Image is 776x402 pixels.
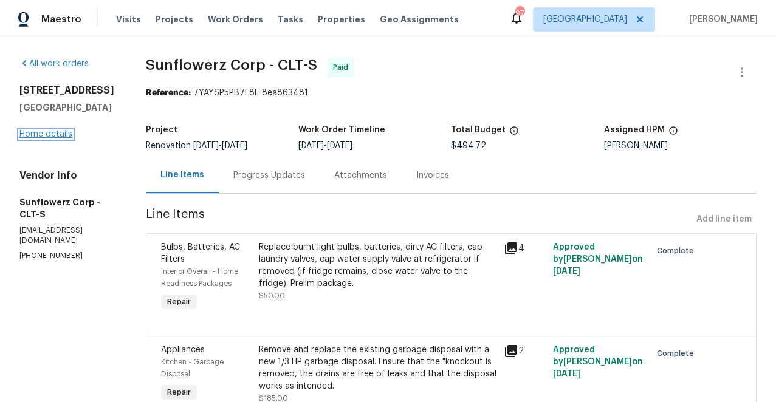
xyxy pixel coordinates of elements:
span: - [193,141,247,150]
span: Appliances [161,346,205,354]
a: Home details [19,130,72,138]
h5: Assigned HPM [604,126,665,134]
h5: [GEOGRAPHIC_DATA] [19,101,117,114]
span: Complete [657,347,699,359]
span: [DATE] [553,370,580,378]
b: Reference: [146,89,191,97]
span: The hpm assigned to this work order. [668,126,678,141]
span: $50.00 [259,292,285,299]
div: Remove and replace the existing garbage disposal with a new 1/3 HP garbage disposal. Ensure that ... [259,344,496,392]
span: Line Items [146,208,692,231]
span: $185.00 [259,395,288,402]
span: Work Orders [208,13,263,26]
p: [EMAIL_ADDRESS][DOMAIN_NAME] [19,225,117,246]
span: - [298,141,352,150]
h5: Work Order Timeline [298,126,385,134]
span: [PERSON_NAME] [684,13,758,26]
span: [DATE] [193,141,219,150]
div: 97 [515,7,524,19]
span: Renovation [146,141,247,150]
span: Visits [116,13,141,26]
p: [PHONE_NUMBER] [19,251,117,261]
div: Invoices [416,169,449,182]
span: Paid [333,61,353,73]
span: Bulbs, Batteries, AC Filters [161,243,240,264]
div: 7YAYSP5PB7F8F-8ea863481 [146,87,757,99]
div: Attachments [334,169,387,182]
span: Tasks [278,15,303,24]
span: Repair [162,296,196,308]
span: Complete [657,245,699,257]
div: Progress Updates [233,169,305,182]
span: Projects [156,13,193,26]
div: [PERSON_NAME] [604,141,757,150]
h5: Project [146,126,177,134]
span: Sunflowerz Corp - CLT-S [146,58,317,72]
span: Geo Assignments [380,13,459,26]
span: [GEOGRAPHIC_DATA] [543,13,627,26]
a: All work orders [19,60,89,68]
span: Kitchen - Garbage Disposal [161,358,224,378]
span: The total cost of line items that have been proposed by Opendoor. This sum includes line items th... [509,126,519,141]
h5: Sunflowerz Corp - CLT-S [19,196,117,220]
span: Interior Overall - Home Readiness Packages [161,268,238,287]
span: [DATE] [327,141,352,150]
div: 4 [504,241,546,256]
div: Line Items [160,169,204,181]
span: Approved by [PERSON_NAME] on [553,243,643,276]
span: Repair [162,386,196,398]
h2: [STREET_ADDRESS] [19,84,117,97]
span: Properties [318,13,365,26]
span: $494.72 [451,141,486,150]
span: [DATE] [222,141,247,150]
div: 2 [504,344,546,358]
span: Maestro [41,13,81,26]
span: Approved by [PERSON_NAME] on [553,346,643,378]
h5: Total Budget [451,126,506,134]
h4: Vendor Info [19,169,117,182]
span: [DATE] [553,267,580,276]
span: [DATE] [298,141,324,150]
div: Replace burnt light bulbs, batteries, dirty AC filters, cap laundry valves, cap water supply valv... [259,241,496,290]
